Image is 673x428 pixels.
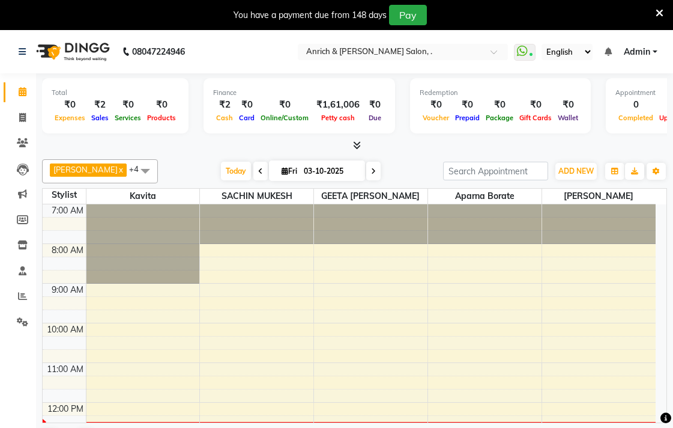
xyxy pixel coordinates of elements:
span: GEETA [PERSON_NAME] [314,189,427,204]
span: Petty cash [318,114,358,122]
div: Stylist [43,189,86,201]
span: [PERSON_NAME] [542,189,656,204]
div: ₹0 [236,98,258,112]
div: Total [52,88,179,98]
div: 0 [615,98,656,112]
div: 9:00 AM [49,284,86,296]
div: ₹0 [483,98,516,112]
span: +4 [129,164,148,174]
div: 8:00 AM [49,244,86,257]
div: 7:00 AM [49,204,86,217]
span: Services [112,114,144,122]
div: ₹0 [420,98,452,112]
input: 2025-10-03 [300,162,360,180]
span: Admin [624,46,650,58]
div: ₹0 [112,98,144,112]
span: SACHIN MUKESH [200,189,313,204]
span: Aparna borate [428,189,542,204]
button: Pay [389,5,427,25]
div: ₹0 [364,98,385,112]
div: ₹0 [258,98,312,112]
span: Gift Cards [516,114,555,122]
span: Sales [88,114,112,122]
span: [PERSON_NAME] [53,165,118,174]
div: ₹2 [213,98,236,112]
span: Wallet [555,114,581,122]
span: Due [366,114,384,122]
div: ₹0 [555,98,581,112]
span: Card [236,114,258,122]
div: ₹2 [88,98,112,112]
span: Fri [279,167,300,176]
div: ₹0 [144,98,179,112]
span: Voucher [420,114,452,122]
img: logo [31,35,113,69]
div: You have a payment due from 148 days [234,9,387,22]
span: Prepaid [452,114,483,122]
span: Today [221,162,251,180]
input: Search Appointment [443,162,548,180]
span: Package [483,114,516,122]
b: 08047224946 [132,35,185,69]
div: 10:00 AM [44,323,86,336]
span: Kavita [86,189,200,204]
span: Online/Custom [258,114,312,122]
div: 12:00 PM [45,403,86,415]
div: ₹0 [52,98,88,112]
a: x [118,165,123,174]
div: ₹0 [452,98,483,112]
div: 11:00 AM [44,363,86,376]
div: Redemption [420,88,581,98]
span: Cash [213,114,236,122]
span: ADD NEW [558,167,594,176]
button: ADD NEW [555,163,597,180]
div: ₹1,61,006 [312,98,364,112]
span: Products [144,114,179,122]
span: Expenses [52,114,88,122]
span: Completed [615,114,656,122]
div: Finance [213,88,385,98]
div: ₹0 [516,98,555,112]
